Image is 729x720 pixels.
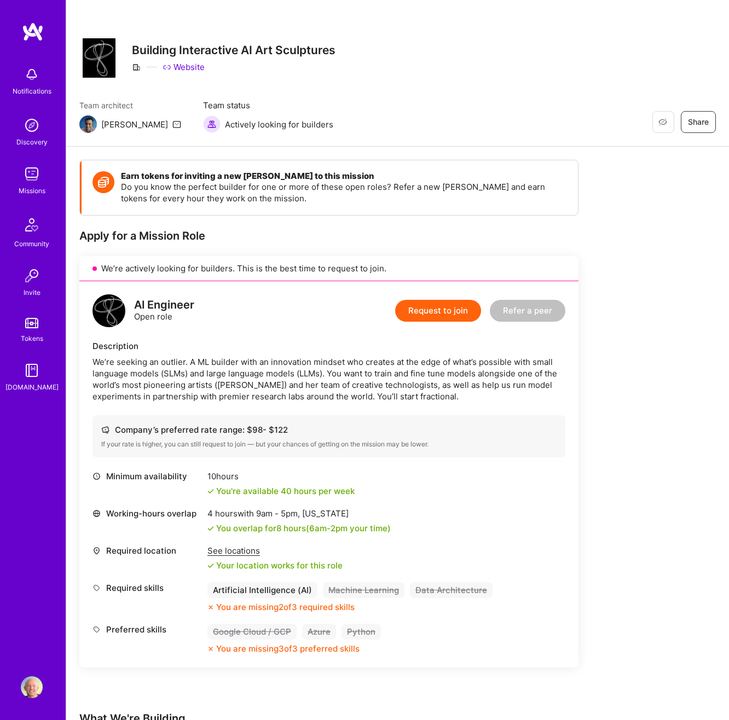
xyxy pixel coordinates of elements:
i: icon EyeClosed [658,118,667,126]
div: [DOMAIN_NAME] [5,381,59,393]
img: Team Architect [79,115,97,133]
i: icon CloseOrange [207,646,214,652]
div: Discovery [16,136,48,148]
i: icon Mail [172,120,181,129]
button: Share [681,111,716,133]
img: Community [19,212,45,238]
span: Share [688,117,709,127]
div: You're available 40 hours per week [207,485,355,497]
div: Python [342,624,381,640]
i: icon Check [207,525,214,532]
div: See locations [207,545,343,556]
div: Community [14,238,49,249]
div: We’re actively looking for builders. This is the best time to request to join. [79,256,578,281]
div: Artificial Intelligence (AI) [207,582,317,598]
img: logo [22,22,44,42]
img: Company Logo [83,38,115,78]
i: icon Clock [92,472,101,480]
a: User Avatar [18,676,45,698]
div: Preferred skills [92,624,202,635]
div: Machine Learning [323,582,404,598]
div: Minimum availability [92,471,202,482]
span: 6am - 2pm [309,523,348,533]
div: Data Architecture [410,582,493,598]
img: tokens [25,318,38,328]
div: You are missing 2 of 3 required skills [216,601,355,613]
span: Team architect [79,100,181,111]
div: Open role [134,299,194,322]
div: If your rate is higher, you can still request to join — but your chances of getting on the missio... [101,440,557,449]
div: Description [92,340,565,352]
img: teamwork [21,163,43,185]
img: Invite [21,265,43,287]
img: logo [92,294,125,327]
div: [PERSON_NAME] [101,119,168,130]
div: Company’s preferred rate range: $ 98 - $ 122 [101,424,557,436]
span: Team status [203,100,333,111]
img: bell [21,63,43,85]
i: icon CloseOrange [207,604,214,611]
img: guide book [21,359,43,381]
span: 9am - 5pm , [254,508,302,519]
i: icon Check [207,488,214,495]
img: discovery [21,114,43,136]
h4: Earn tokens for inviting a new [PERSON_NAME] to this mission [121,171,567,181]
i: icon CompanyGray [132,63,141,72]
div: Tokens [21,333,43,344]
div: Required skills [92,582,202,594]
img: Actively looking for builders [203,115,221,133]
div: AI Engineer [134,299,194,311]
div: Google Cloud / GCP [207,624,297,640]
span: Actively looking for builders [225,119,333,130]
div: Required location [92,545,202,556]
div: Notifications [13,85,51,97]
div: Working-hours overlap [92,508,202,519]
div: Apply for a Mission Role [79,229,578,243]
i: icon Tag [92,625,101,634]
i: icon Tag [92,584,101,592]
i: icon Location [92,547,101,555]
i: icon Cash [101,426,109,434]
div: 4 hours with [US_STATE] [207,508,391,519]
div: Invite [24,287,40,298]
i: icon Check [207,562,214,569]
div: You overlap for 8 hours ( your time) [216,522,391,534]
div: Your location works for this role [207,560,343,571]
i: icon World [92,509,101,518]
button: Refer a peer [490,300,565,322]
div: Azure [302,624,336,640]
img: Token icon [92,171,114,193]
button: Request to join [395,300,481,322]
a: Website [163,61,205,73]
img: User Avatar [21,676,43,698]
div: 10 hours [207,471,355,482]
p: Do you know the perfect builder for one or more of these open roles? Refer a new [PERSON_NAME] an... [121,181,567,204]
div: We’re seeking an outlier. A ML builder with an innovation mindset who creates at the edge of what... [92,356,565,402]
div: You are missing 3 of 3 preferred skills [216,643,360,654]
h3: Building Interactive AI Art Sculptures [132,43,335,57]
div: Missions [19,185,45,196]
